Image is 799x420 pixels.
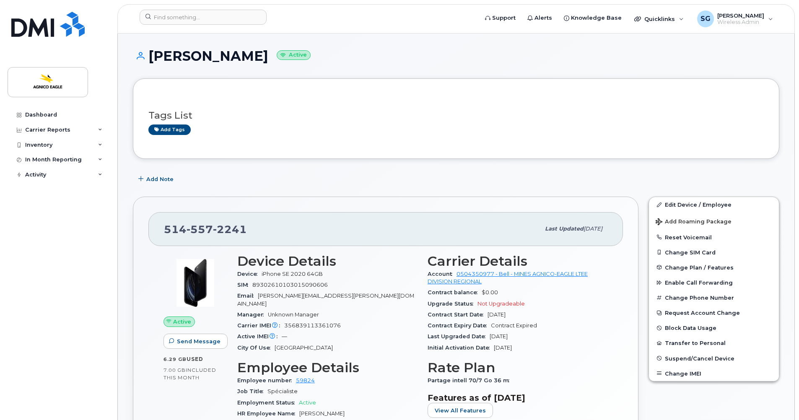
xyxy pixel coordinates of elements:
[649,245,779,260] button: Change SIM Card
[488,311,506,318] span: [DATE]
[148,124,191,135] a: Add tags
[296,377,315,384] a: 59824
[267,388,298,394] span: Spécialiste
[252,282,328,288] span: 89302610103015090606
[277,50,311,60] small: Active
[237,399,299,406] span: Employment Status
[133,49,779,63] h1: [PERSON_NAME]
[435,407,486,415] span: View All Features
[237,311,268,318] span: Manager
[490,333,508,340] span: [DATE]
[649,335,779,350] button: Transfer to Personal
[268,311,319,318] span: Unknown Manager
[584,226,602,232] span: [DATE]
[428,289,482,296] span: Contract balance
[649,290,779,305] button: Change Phone Number
[649,230,779,245] button: Reset Voicemail
[428,271,457,277] span: Account
[428,333,490,340] span: Last Upgraded Date
[649,197,779,212] a: Edit Device / Employee
[237,271,262,277] span: Device
[428,377,514,384] span: Partage intell 70/7 Go 36 m
[649,260,779,275] button: Change Plan / Features
[665,280,733,286] span: Enable Call Forwarding
[649,320,779,335] button: Block Data Usage
[237,410,299,417] span: HR Employee Name
[299,410,345,417] span: [PERSON_NAME]
[491,322,537,329] span: Contract Expired
[649,351,779,366] button: Suspend/Cancel Device
[428,403,493,418] button: View All Features
[284,322,341,329] span: 356839113361076
[275,345,333,351] span: [GEOGRAPHIC_DATA]
[494,345,512,351] span: [DATE]
[656,218,732,226] span: Add Roaming Package
[477,301,525,307] span: Not Upgradeable
[237,254,418,269] h3: Device Details
[146,175,174,183] span: Add Note
[237,333,282,340] span: Active IMEI
[237,360,418,375] h3: Employee Details
[237,282,252,288] span: SIM
[649,213,779,230] button: Add Roaming Package
[649,275,779,290] button: Enable Call Forwarding
[665,355,734,361] span: Suspend/Cancel Device
[649,366,779,381] button: Change IMEI
[163,367,186,373] span: 7.00 GB
[187,356,203,362] span: used
[148,110,764,121] h3: Tags List
[163,334,228,349] button: Send Message
[164,223,247,236] span: 514
[428,311,488,318] span: Contract Start Date
[428,322,491,329] span: Contract Expiry Date
[428,271,588,285] a: 0504350977 - Bell - MINES AGNICO-EAGLE LTEE DIVISION REGIONAL
[213,223,247,236] span: 2241
[237,322,284,329] span: Carrier IMEI
[237,377,296,384] span: Employee number
[177,337,221,345] span: Send Message
[262,271,323,277] span: iPhone SE 2020 64GB
[428,254,608,269] h3: Carrier Details
[237,293,414,306] span: [PERSON_NAME][EMAIL_ADDRESS][PERSON_NAME][DOMAIN_NAME]
[428,345,494,351] span: Initial Activation Date
[187,223,213,236] span: 557
[428,360,608,375] h3: Rate Plan
[133,171,181,187] button: Add Note
[299,399,316,406] span: Active
[649,305,779,320] button: Request Account Change
[237,293,258,299] span: Email
[428,301,477,307] span: Upgrade Status
[170,258,221,308] img: image20231002-3703462-2fle3a.jpeg
[173,318,191,326] span: Active
[163,356,187,362] span: 6.29 GB
[482,289,498,296] span: $0.00
[428,393,608,403] h3: Features as of [DATE]
[237,388,267,394] span: Job Title
[282,333,287,340] span: —
[163,367,216,381] span: included this month
[237,345,275,351] span: City Of Use
[665,264,734,270] span: Change Plan / Features
[545,226,584,232] span: Last updated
